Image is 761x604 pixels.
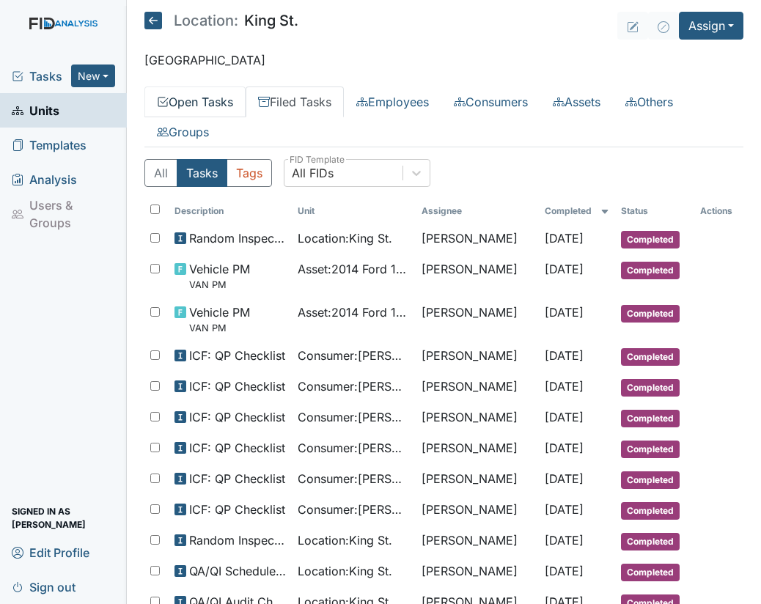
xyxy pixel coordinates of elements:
input: Toggle All Rows Selected [150,205,160,214]
span: Signed in as [PERSON_NAME] [12,507,115,529]
span: ICF: QP Checklist [189,408,285,426]
th: Assignee [416,199,540,224]
span: Completed [621,410,680,427]
td: [PERSON_NAME] [416,433,540,464]
span: ICF: QP Checklist [189,470,285,487]
a: Others [613,86,685,117]
button: All [144,159,177,187]
span: Location : King St. [298,562,392,580]
button: New [71,65,115,87]
td: [PERSON_NAME] [416,224,540,254]
span: Sign out [12,575,76,598]
span: Completed [621,231,680,248]
span: [DATE] [545,305,584,320]
span: QA/QI Scheduled Inspection [189,562,287,580]
span: Location: [174,13,238,28]
a: Groups [144,117,221,147]
span: Edit Profile [12,541,89,564]
a: Employees [344,86,441,117]
td: [PERSON_NAME] [416,341,540,372]
span: ICF: QP Checklist [189,347,285,364]
span: [DATE] [545,471,584,486]
td: [PERSON_NAME] [416,526,540,556]
th: Toggle SortBy [615,199,694,224]
span: Consumer : [PERSON_NAME] [298,439,410,457]
td: [PERSON_NAME] [416,372,540,402]
td: [PERSON_NAME] [416,402,540,433]
div: All FIDs [292,164,334,182]
th: Actions [694,199,743,224]
td: [PERSON_NAME] [416,464,540,495]
span: Completed [621,262,680,279]
span: Consumer : [PERSON_NAME] [298,347,410,364]
span: Consumer : [PERSON_NAME] [298,408,410,426]
span: Completed [621,305,680,323]
span: ICF: QP Checklist [189,439,285,457]
span: Asset : 2014 Ford 13332 [298,303,410,321]
span: Consumer : [PERSON_NAME] [298,377,410,395]
span: [DATE] [545,564,584,578]
span: [DATE] [545,410,584,424]
td: [PERSON_NAME] [416,298,540,341]
span: [DATE] [545,441,584,455]
div: Type filter [144,159,272,187]
th: Toggle SortBy [169,199,293,224]
span: [DATE] [545,533,584,548]
a: Assets [540,86,613,117]
span: [DATE] [545,262,584,276]
span: [DATE] [545,231,584,246]
span: Completed [621,441,680,458]
h5: King St. [144,12,298,29]
th: Toggle SortBy [292,199,416,224]
a: Tasks [12,67,71,85]
td: [PERSON_NAME] [416,495,540,526]
span: [DATE] [545,379,584,394]
button: Tasks [177,159,227,187]
span: Completed [621,348,680,366]
small: VAN PM [189,321,250,335]
span: [DATE] [545,502,584,517]
td: [PERSON_NAME] [416,556,540,587]
span: Location : King St. [298,531,392,549]
button: Tags [227,159,272,187]
button: Assign [679,12,743,40]
span: Random Inspection for AM [189,229,287,247]
span: Asset : 2014 Ford 13332 [298,260,410,278]
th: Toggle SortBy [539,199,614,224]
span: Completed [621,533,680,550]
td: [PERSON_NAME] [416,254,540,298]
span: Consumer : [PERSON_NAME][GEOGRAPHIC_DATA] [298,501,410,518]
span: Templates [12,133,87,156]
span: Completed [621,471,680,489]
span: Consumer : [PERSON_NAME] [298,470,410,487]
span: Vehicle PM VAN PM [189,303,250,335]
span: ICF: QP Checklist [189,501,285,518]
span: Vehicle PM VAN PM [189,260,250,292]
p: [GEOGRAPHIC_DATA] [144,51,743,69]
span: Completed [621,502,680,520]
span: [DATE] [545,348,584,363]
a: Filed Tasks [246,86,344,117]
span: Units [12,99,59,122]
span: Location : King St. [298,229,392,247]
span: ICF: QP Checklist [189,377,285,395]
small: VAN PM [189,278,250,292]
span: Random Inspection for Evening [189,531,287,549]
span: Completed [621,564,680,581]
span: Completed [621,379,680,397]
a: Consumers [441,86,540,117]
span: Analysis [12,168,77,191]
a: Open Tasks [144,86,246,117]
